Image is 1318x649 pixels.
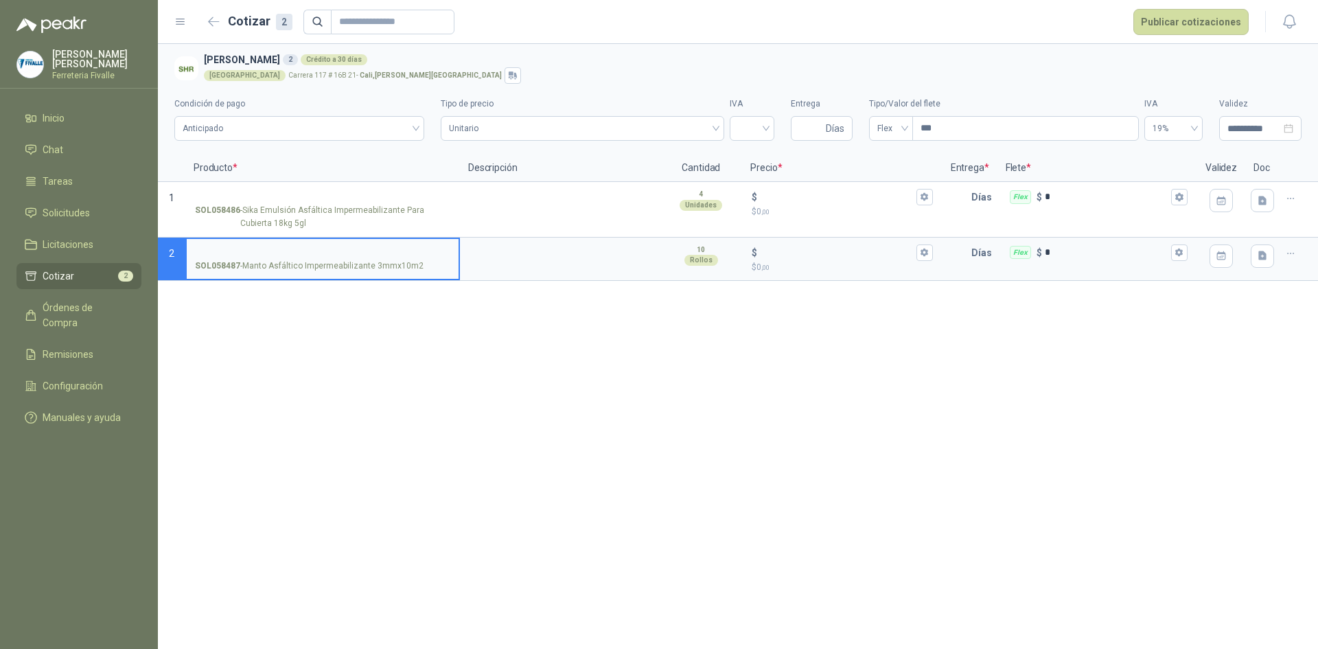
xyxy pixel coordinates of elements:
div: Flex [1010,246,1031,260]
button: $$0,00 [916,244,933,261]
label: Condición de pago [174,98,424,111]
p: Descripción [460,155,660,182]
p: $ [752,205,932,218]
p: $ [752,261,932,274]
p: [PERSON_NAME] [PERSON_NAME] [52,49,141,69]
a: Configuración [16,373,141,399]
a: Chat [16,137,141,163]
p: - Sika Emulsión Asfáltica Impermeabilizante Para Cubierta 18kg 5gl [195,204,450,230]
span: ,00 [761,264,770,271]
p: $ [1037,245,1042,260]
span: Tareas [43,174,73,189]
p: Doc [1245,155,1280,182]
a: Inicio [16,105,141,131]
p: - Manto Asfáltico Impermeabilizante 3mmx10m2 [195,260,424,273]
a: Manuales y ayuda [16,405,141,431]
span: Anticipado [183,118,416,139]
button: Flex $ [1171,244,1188,261]
span: Órdenes de Compra [43,300,128,330]
strong: Cali , [PERSON_NAME][GEOGRAPHIC_DATA] [360,71,502,79]
button: $$0,00 [916,189,933,205]
span: ,00 [761,208,770,216]
input: Flex $ [1045,247,1168,258]
strong: SOL058486 [195,204,240,230]
h2: Cotizar [228,12,292,31]
h3: [PERSON_NAME] [204,52,1296,67]
input: $$0,00 [760,192,913,202]
label: Tipo de precio [441,98,724,111]
label: Entrega [791,98,853,111]
p: Días [971,239,997,266]
p: Flete [997,155,1197,182]
p: Precio [742,155,942,182]
div: Crédito a 30 días [301,54,367,65]
div: Flex [1010,190,1031,204]
span: 1 [169,192,174,203]
p: Producto [185,155,460,182]
span: Flex [877,118,905,139]
span: 2 [169,248,174,259]
span: Inicio [43,111,65,126]
button: Publicar cotizaciones [1133,9,1249,35]
a: Tareas [16,168,141,194]
p: Carrera 117 # 16B 21 - [288,72,502,79]
div: 2 [283,54,298,65]
p: Entrega [943,155,997,182]
span: Días [826,117,844,140]
div: Rollos [684,255,718,266]
a: Cotizar2 [16,263,141,289]
span: 0 [756,262,770,272]
a: Solicitudes [16,200,141,226]
span: Configuración [43,378,103,394]
p: 4 [699,189,703,200]
label: Validez [1219,98,1302,111]
span: 19% [1153,118,1194,139]
p: $ [1037,190,1042,205]
span: Solicitudes [43,205,90,220]
p: Ferreteria Fivalle [52,71,141,80]
label: IVA [1144,98,1203,111]
button: Flex $ [1171,189,1188,205]
span: Manuales y ayuda [43,410,121,425]
label: Tipo/Valor del flete [869,98,1139,111]
input: $$0,00 [760,247,913,258]
a: Órdenes de Compra [16,295,141,336]
span: Chat [43,142,63,157]
p: Días [971,183,997,211]
img: Company Logo [174,56,198,80]
div: [GEOGRAPHIC_DATA] [204,70,286,81]
input: SOL058487-Manto Asfáltico Impermeabilizante 3mmx10m2 [195,248,450,258]
p: $ [752,245,757,260]
strong: SOL058487 [195,260,240,273]
label: IVA [730,98,774,111]
img: Logo peakr [16,16,86,33]
span: Cotizar [43,269,74,284]
input: SOL058486-Sika Emulsión Asfáltica Impermeabilizante Para Cubierta 18kg 5gl [195,192,450,203]
span: 2 [118,271,133,282]
a: Licitaciones [16,231,141,258]
span: Licitaciones [43,237,93,252]
p: Validez [1197,155,1245,182]
input: Flex $ [1045,192,1168,202]
span: Remisiones [43,347,93,362]
div: 2 [276,14,292,30]
span: 0 [756,207,770,216]
span: Unitario [449,118,716,139]
p: 10 [697,244,705,255]
img: Company Logo [17,52,43,78]
p: Cantidad [660,155,742,182]
a: Remisiones [16,341,141,367]
div: Unidades [680,200,722,211]
p: $ [752,190,757,205]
